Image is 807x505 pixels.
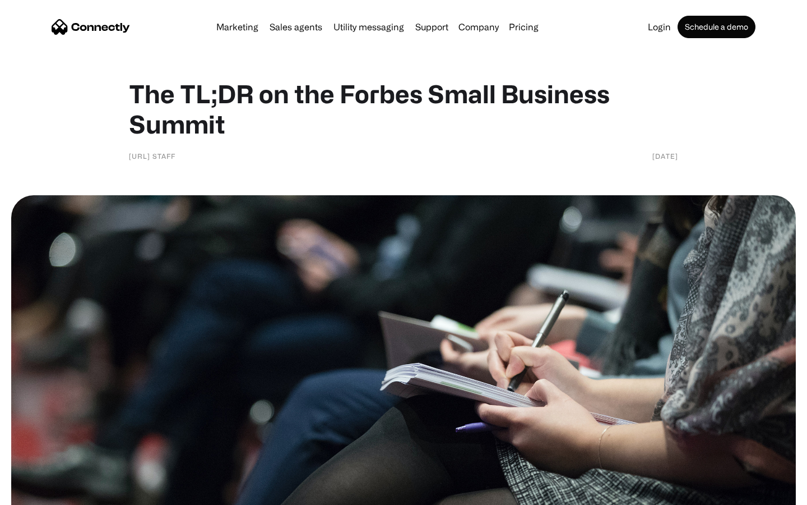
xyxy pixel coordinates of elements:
[411,22,453,31] a: Support
[329,22,409,31] a: Utility messaging
[129,150,175,162] div: [URL] Staff
[265,22,327,31] a: Sales agents
[212,22,263,31] a: Marketing
[458,19,499,35] div: Company
[129,79,678,139] h1: The TL;DR on the Forbes Small Business Summit
[22,485,67,501] ul: Language list
[652,150,678,162] div: [DATE]
[678,16,755,38] a: Schedule a demo
[643,22,675,31] a: Login
[504,22,543,31] a: Pricing
[11,485,67,501] aside: Language selected: English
